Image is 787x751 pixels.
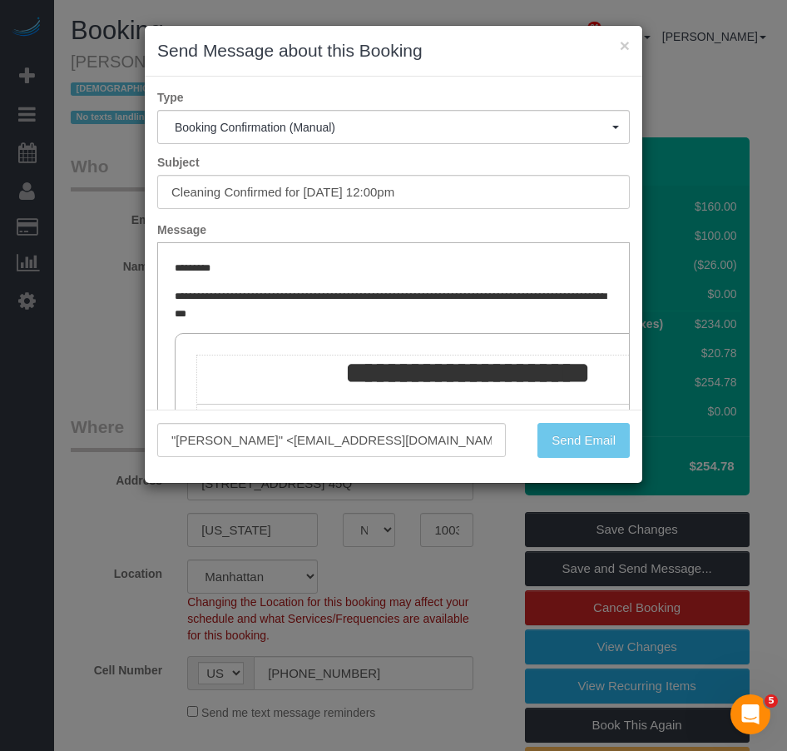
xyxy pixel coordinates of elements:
button: Booking Confirmation (Manual) [157,110,630,144]
span: Booking Confirmation (Manual) [175,121,612,134]
input: Subject [157,175,630,209]
button: × [620,37,630,54]
label: Type [145,89,642,106]
span: 5 [765,694,778,708]
label: Message [145,221,642,238]
label: Subject [145,154,642,171]
iframe: Rich Text Editor, editor1 [158,243,629,503]
h3: Send Message about this Booking [157,38,630,63]
iframe: Intercom live chat [730,694,770,734]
